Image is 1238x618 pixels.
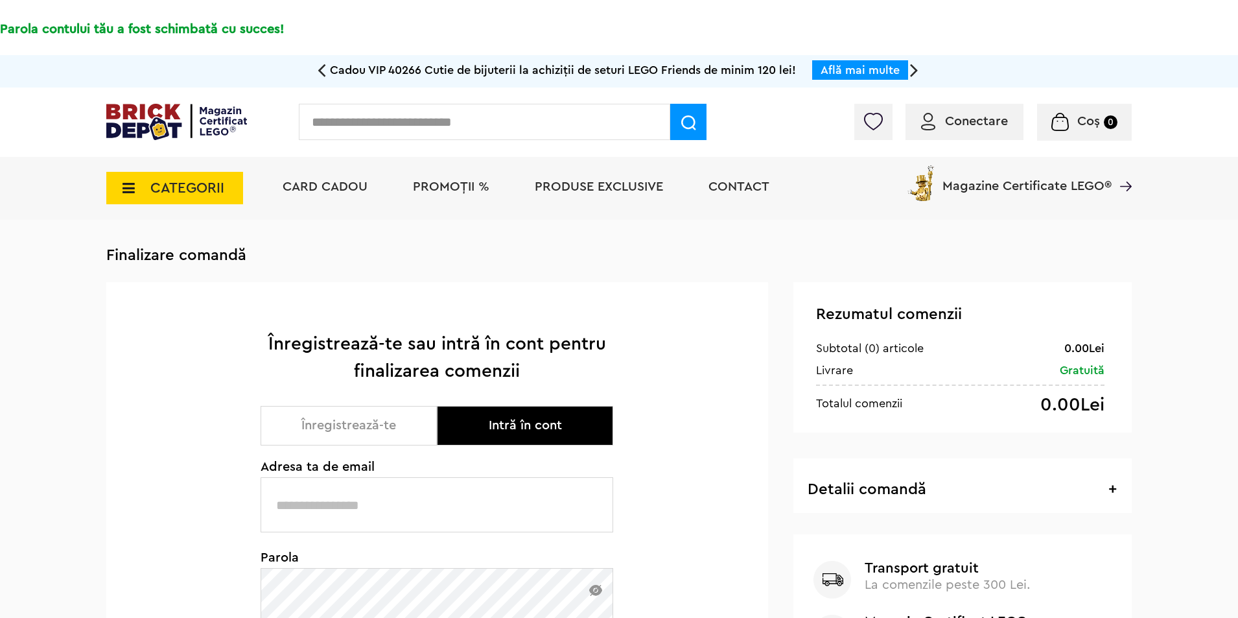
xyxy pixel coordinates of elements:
[921,115,1008,128] a: Conectare
[1060,362,1104,378] div: Gratuită
[1064,340,1104,356] div: 0.00Lei
[330,64,796,76] span: Cadou VIP 40266 Cutie de bijuterii la achiziții de seturi LEGO Friends de minim 120 lei!
[821,64,900,76] a: Află mai multe
[1108,482,1117,497] span: +
[261,460,613,473] span: Adresa ta de email
[437,406,613,446] button: Intră în cont
[1104,115,1117,129] small: 0
[1112,163,1132,176] a: Magazine Certificate LEGO®
[1040,396,1104,414] div: 0.00Lei
[261,551,613,564] span: Parola
[261,406,437,446] button: Înregistrează-te
[261,330,613,385] h1: Înregistrează-te sau intră în cont pentru finalizarea comenzii
[283,180,368,193] a: Card Cadou
[816,396,902,411] div: Totalul comenzii
[106,246,1132,265] h3: Finalizare comandă
[150,181,224,195] span: CATEGORII
[1077,115,1100,128] span: Coș
[808,482,1117,498] h3: Detalii comandă
[945,115,1008,128] span: Conectare
[816,362,853,378] div: Livrare
[942,163,1112,193] span: Magazine Certificate LEGO®
[413,180,489,193] a: PROMOȚII %
[813,561,851,599] img: Transport gratuit
[865,578,1031,591] span: La comenzile peste 300 Lei.
[708,180,769,193] a: Contact
[865,561,1123,575] b: Transport gratuit
[816,340,924,356] div: Subtotal (0) articole
[535,180,663,193] a: Produse exclusive
[816,307,962,322] span: Rezumatul comenzii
